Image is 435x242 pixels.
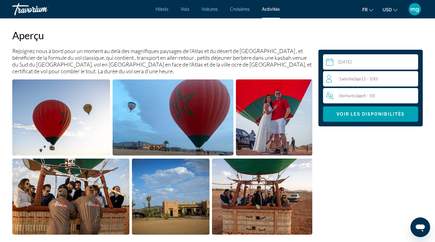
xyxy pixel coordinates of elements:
span: 1 [339,76,378,81]
span: Enfants [341,93,356,98]
span: ( 11 - 100) [353,76,378,81]
span: ( 4 - 10) [356,93,375,98]
button: Open full-screen image slider [132,158,209,235]
button: Change language [362,5,373,14]
button: Change currency [383,5,398,14]
span: âge [357,93,363,98]
span: fr [362,7,368,12]
a: Travorium [12,1,74,17]
iframe: Bouton de lancement de la fenêtre de messagerie [410,217,430,237]
a: Hôtels [156,7,168,12]
button: Open full-screen image slider [12,79,110,156]
p: Rejoignez nous à bord pour un moment au delà des magnifiques paysages de l'Atlas et du désert de ... [12,48,312,75]
a: Vols [181,7,189,12]
h2: Aperçu [12,29,312,41]
span: Adulte [341,76,353,81]
button: Open full-screen image slider [113,79,233,156]
button: User Menu [407,3,423,16]
span: Voir les disponibilités [337,112,405,117]
span: 0 [339,93,375,98]
a: Voitures [202,7,218,12]
span: USD [383,7,392,12]
button: Voir les disponibilités [323,106,418,122]
a: Activités [262,7,280,12]
button: Open full-screen image slider [236,79,312,156]
span: mg [410,6,419,12]
button: Open full-screen image slider [212,158,312,235]
button: Travelers: 1 adult, 0 children [323,71,418,103]
button: Open full-screen image slider [12,158,129,235]
span: âge [355,76,361,81]
a: Croisières [230,7,250,12]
